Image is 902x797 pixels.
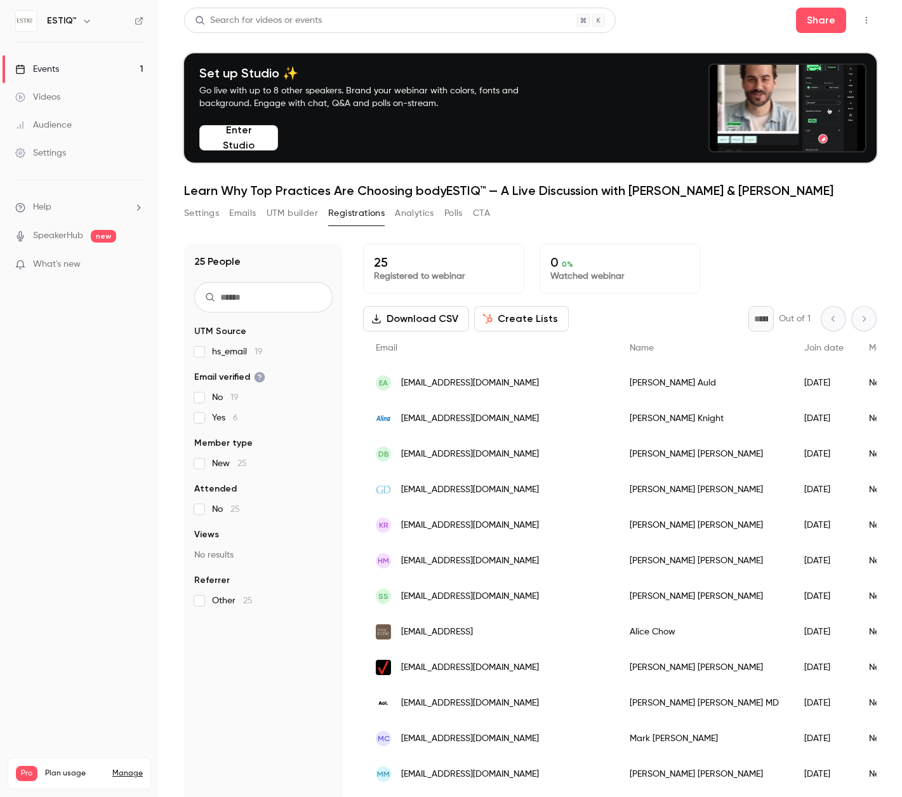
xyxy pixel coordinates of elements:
span: [EMAIL_ADDRESS][DOMAIN_NAME] [401,732,539,746]
div: Maxim says… [10,223,244,252]
button: Enter Studio [199,125,278,151]
div: [PERSON_NAME] [PERSON_NAME] [617,756,792,792]
b: Maxim [76,198,104,206]
span: Other [212,594,253,607]
div: [DATE] [792,614,856,650]
span: Pro [16,766,37,781]
span: HM [378,555,389,566]
button: UTM builder [267,203,318,224]
div: [DATE] [792,756,856,792]
p: Active 3h ago [62,16,118,29]
span: Join date [804,344,844,352]
div: Can i create Sales Rep specific registration links? The goal is to have each rep send out "their"... [46,18,244,133]
button: Polls [444,203,463,224]
span: [EMAIL_ADDRESS][DOMAIN_NAME] [401,590,539,603]
div: [DATE] [792,543,856,579]
div: you can use UTMs for each rep [10,252,168,280]
div: Search for videos or events [195,14,322,27]
div: Videos [15,91,60,104]
span: MC [378,733,390,744]
span: 19 [230,393,239,402]
p: Go live with up to 8 other speakers. Brand your webinar with colors, fonts and background. Engage... [199,84,548,110]
li: help-dropdown-opener [15,201,143,214]
button: go back [8,5,32,29]
div: Maxim says… [10,335,244,403]
section: facet-groups [194,325,333,607]
div: [PERSON_NAME] [PERSON_NAME] [617,472,792,507]
button: Share [796,8,846,33]
span: No [212,391,239,404]
span: Help [33,201,51,214]
button: Send a message… [218,411,238,431]
div: You will be notified here and by email ( ) [20,151,198,176]
span: Views [194,528,219,541]
span: [EMAIL_ADDRESS] [401,626,473,639]
div: and we will track which UTMs people sign up withMaxim • 21h ago [10,281,208,321]
div: [DATE] [792,436,856,472]
span: New [212,457,247,470]
p: Out of 1 [779,312,811,325]
div: Events [15,63,59,76]
div: hey [PERSON_NAME] [10,223,124,251]
img: Profile image for Maxim [59,196,72,208]
div: Maxim says… [10,252,244,281]
img: aol.com [376,695,391,711]
p: 25 [374,255,514,270]
div: Audience [15,119,72,131]
div: You will be notified here and by email ([PERSON_NAME][EMAIL_ADDRESS]) [10,144,208,184]
span: MM [377,768,390,780]
span: [EMAIL_ADDRESS][DOMAIN_NAME] [401,554,539,568]
div: [PERSON_NAME] [PERSON_NAME] [617,543,792,579]
span: EA [379,377,388,389]
span: [EMAIL_ADDRESS][DOMAIN_NAME] [401,412,539,425]
span: 0 % [562,260,573,269]
span: UTM Source [194,325,246,338]
h1: Maxim [62,6,95,16]
div: Operator says… [10,144,244,194]
span: new [91,230,116,243]
div: Maxim says… [10,194,244,223]
button: Home [199,5,223,29]
div: [DATE] [792,365,856,401]
span: Member type [194,437,253,450]
h4: Set up Studio ✨ [199,65,548,81]
div: [PERSON_NAME] [PERSON_NAME] MD [617,685,792,721]
button: Registrations [328,203,385,224]
div: Can i create Sales Rep specific registration links? The goal is to have each rep send out "their"... [56,26,234,126]
span: Plan usage [45,768,105,779]
span: Name [630,344,654,352]
div: [DATE] [792,721,856,756]
div: user says… [10,18,244,144]
span: [EMAIL_ADDRESS][DOMAIN_NAME] [401,519,539,532]
span: 19 [255,347,263,356]
p: Registered to webinar [374,270,514,283]
div: you can check our UTM builder in the productMaxim • 21h ago [10,335,208,375]
div: [DATE] [792,579,856,614]
div: [PERSON_NAME] [PERSON_NAME] [617,436,792,472]
img: verizon.net [376,660,391,675]
div: [PERSON_NAME] [PERSON_NAME] [617,650,792,685]
button: Emails [229,203,256,224]
span: hs_email [212,345,263,358]
span: SS [378,591,388,602]
div: [PERSON_NAME] Auld [617,365,792,401]
span: [EMAIL_ADDRESS][DOMAIN_NAME] [401,483,539,497]
img: Profile image for Maxim [36,7,56,27]
span: [EMAIL_ADDRESS][DOMAIN_NAME] [401,377,539,390]
div: [DATE] [792,507,856,543]
span: Email [376,344,397,352]
a: Manage [112,768,143,779]
div: Alice Chow [617,614,792,650]
span: [EMAIL_ADDRESS][DOMAIN_NAME] [401,768,539,781]
div: you can check our UTM builder in the product [20,342,198,367]
div: [PERSON_NAME] [PERSON_NAME] [617,579,792,614]
span: Attended [194,483,237,495]
div: [DATE] [792,472,856,507]
div: [DATE] [792,685,856,721]
div: Maxim • 21h ago [20,378,87,385]
div: Maxim says… [10,281,244,335]
h1: Learn Why Top Practices Are Choosing bodyESTIQ™ — A Live Discussion with [PERSON_NAME] & [PERSON_... [184,183,877,198]
div: joined the conversation [76,196,194,208]
div: Maxim • 21h ago [20,323,87,331]
span: Email verified [194,371,265,384]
